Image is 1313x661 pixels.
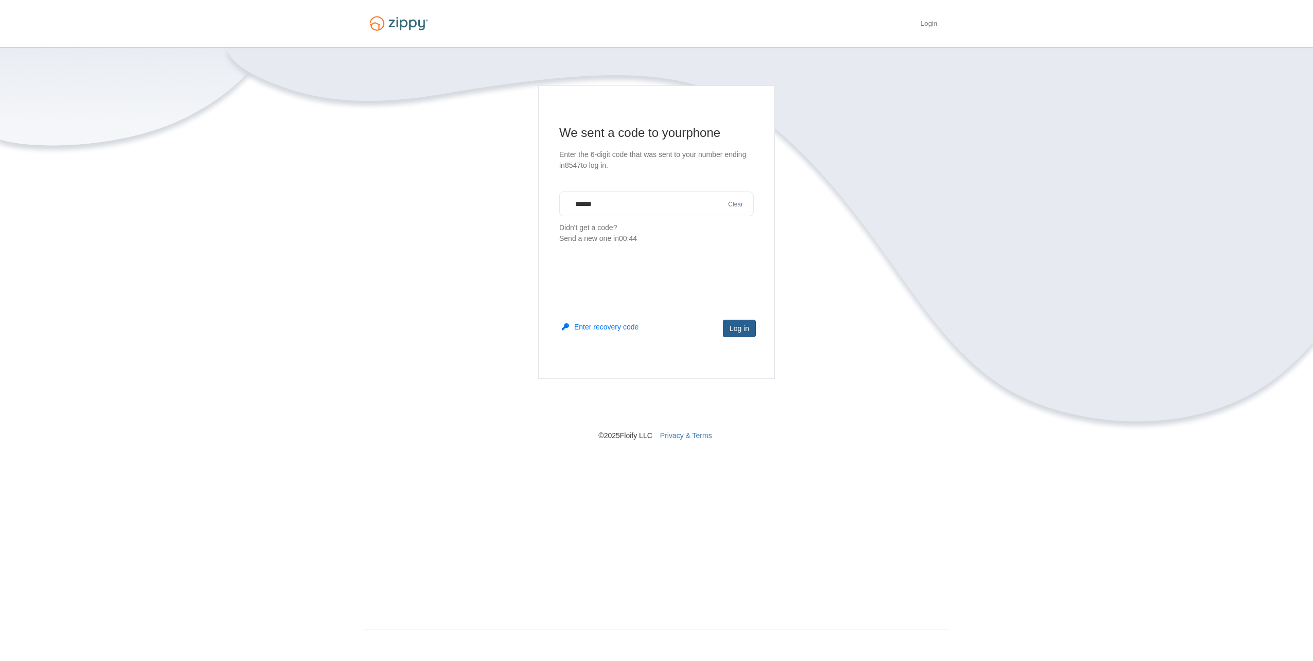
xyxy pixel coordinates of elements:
p: Didn't get a code? [559,222,754,244]
button: Log in [723,320,756,337]
a: Privacy & Terms [660,431,712,440]
nav: © 2025 Floify LLC [363,379,950,441]
p: Enter the 6-digit code that was sent to your number ending in 8547 to log in. [559,149,754,171]
div: Send a new one in 00:44 [559,233,754,244]
h1: We sent a code to your phone [559,125,754,141]
img: Logo [363,11,434,36]
a: Login [920,20,937,30]
button: Clear [725,200,746,210]
button: Enter recovery code [562,322,638,332]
